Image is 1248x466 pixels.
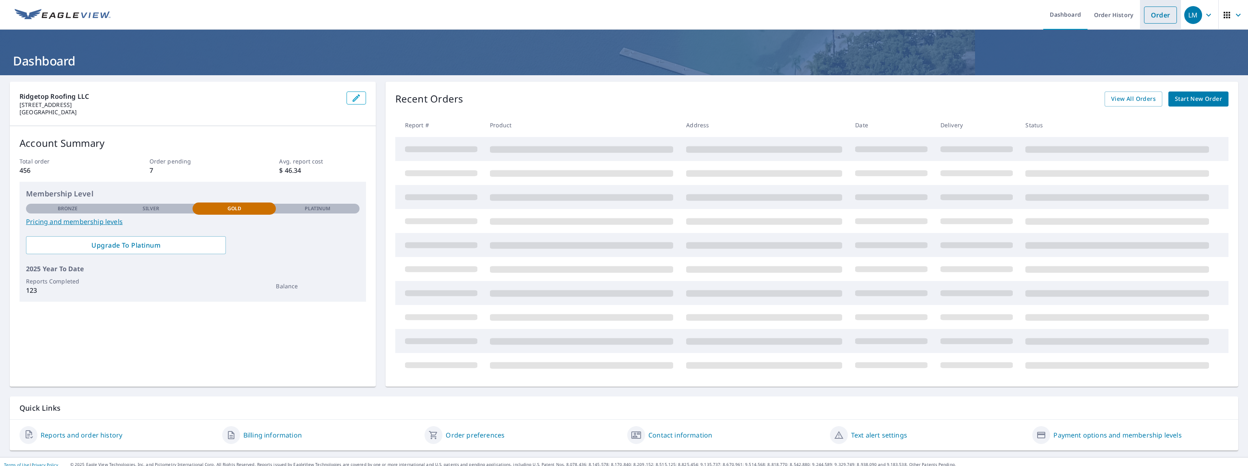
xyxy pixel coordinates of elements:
a: Reports and order history [41,430,122,440]
p: 7 [149,165,236,175]
p: Gold [227,205,241,212]
a: Payment options and membership levels [1053,430,1181,440]
p: Total order [19,157,106,165]
a: Upgrade To Platinum [26,236,226,254]
a: Text alert settings [851,430,907,440]
p: 456 [19,165,106,175]
p: Order pending [149,157,236,165]
p: Avg. report cost [279,157,366,165]
p: Platinum [305,205,330,212]
p: [GEOGRAPHIC_DATA] [19,109,340,116]
p: Bronze [58,205,78,212]
span: Start New Order [1175,94,1222,104]
p: Ridgetop Roofing LLC [19,91,340,101]
p: Membership Level [26,188,360,199]
a: Order preferences [446,430,505,440]
img: EV Logo [15,9,110,21]
p: Recent Orders [395,91,464,107]
a: Pricing and membership levels [26,217,360,226]
div: LM [1184,6,1202,24]
th: Status [1019,113,1215,137]
p: 123 [26,285,109,295]
span: Upgrade To Platinum [32,241,219,250]
p: Balance [276,282,359,290]
th: Product [483,113,680,137]
p: 2025 Year To Date [26,264,360,274]
a: Contact information [648,430,712,440]
a: Order [1144,7,1177,24]
p: Quick Links [19,403,1228,413]
th: Address [680,113,849,137]
th: Report # [395,113,484,137]
a: Billing information [243,430,302,440]
p: $ 46.34 [279,165,366,175]
p: Account Summary [19,136,366,150]
th: Date [849,113,934,137]
p: Silver [143,205,160,212]
a: View All Orders [1105,91,1162,107]
h1: Dashboard [10,52,1238,69]
span: View All Orders [1111,94,1156,104]
p: Reports Completed [26,277,109,285]
th: Delivery [934,113,1019,137]
a: Start New Order [1168,91,1228,107]
p: [STREET_ADDRESS] [19,101,340,109]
